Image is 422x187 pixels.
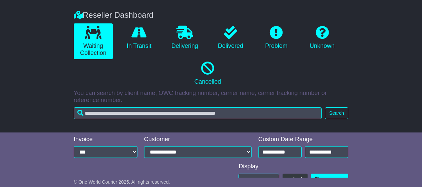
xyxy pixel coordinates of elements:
p: You can search by client name, OWC tracking number, carrier name, carrier tracking number or refe... [74,90,348,104]
div: Custom Date Range [258,136,348,143]
div: Invoice [74,136,137,143]
button: Refresh [283,174,308,185]
div: Display [239,163,348,170]
div: Reseller Dashboard [70,10,352,20]
a: CSV Report [311,174,348,185]
a: Problem [257,23,296,52]
a: In Transit [119,23,158,52]
button: Search [325,107,348,119]
a: Cancelled [74,59,342,88]
a: Unknown [303,23,342,52]
div: Customer [144,136,252,143]
a: Delivering [165,23,204,52]
span: © One World Courier 2025. All rights reserved. [74,179,170,185]
a: Waiting Collection [74,23,113,59]
a: Delivered [211,23,250,52]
